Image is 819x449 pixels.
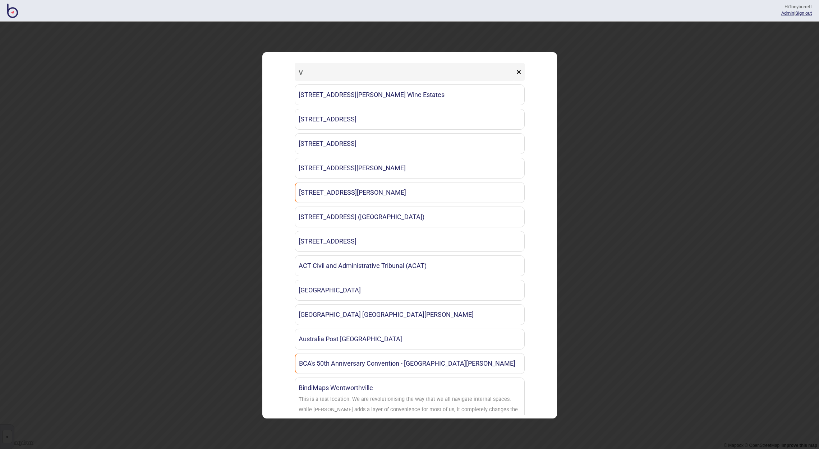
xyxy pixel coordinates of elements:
a: [GEOGRAPHIC_DATA] [295,280,525,301]
div: This is a test location. We are revolutionising the way that we all navigate internal spaces. Whi... [299,394,521,436]
a: ACT Civil and Administrative Tribunal (ACAT) [295,255,525,276]
a: [STREET_ADDRESS] ([GEOGRAPHIC_DATA]) [295,207,525,227]
div: Hi Tonyburrett [781,4,812,10]
a: [STREET_ADDRESS][PERSON_NAME] Wine Estates [295,84,525,105]
img: BindiMaps CMS [7,4,18,18]
a: Australia Post [GEOGRAPHIC_DATA] [295,329,525,350]
button: × [513,63,525,81]
a: [STREET_ADDRESS][PERSON_NAME] [295,182,525,203]
a: BCA's 50th Anniversary Convention - [GEOGRAPHIC_DATA][PERSON_NAME] [295,353,525,374]
input: Search locations by tag + name [295,63,515,81]
a: [STREET_ADDRESS] [295,133,525,154]
a: [STREET_ADDRESS] [295,231,525,252]
a: BindiMaps WentworthvilleThis is a test location. We are revolutionising the way that we all navig... [295,378,525,440]
a: [GEOGRAPHIC_DATA] [GEOGRAPHIC_DATA][PERSON_NAME] [295,304,525,325]
a: [STREET_ADDRESS][PERSON_NAME] [295,158,525,179]
span: | [781,10,795,16]
a: [STREET_ADDRESS] [295,109,525,130]
button: Sign out [795,10,812,16]
a: Admin [781,10,794,16]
